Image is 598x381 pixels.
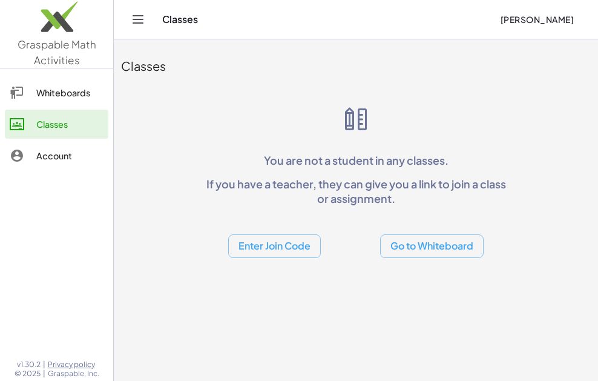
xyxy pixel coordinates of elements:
p: You are not a student in any classes. [201,153,511,167]
button: Go to Whiteboard [380,234,484,258]
p: If you have a teacher, they can give you a link to join a class or assignment. [201,177,511,205]
span: v1.30.2 [17,360,41,369]
a: Privacy policy [48,360,99,369]
div: Classes [36,117,103,131]
a: Whiteboards [5,78,108,107]
span: © 2025 [15,369,41,379]
span: [PERSON_NAME] [500,14,574,25]
span: | [43,369,45,379]
div: Classes [121,58,591,75]
a: Classes [5,110,108,139]
span: | [43,360,45,369]
a: Account [5,141,108,170]
span: Graspable Math Activities [18,38,96,67]
button: Toggle navigation [128,10,148,29]
button: [PERSON_NAME] [490,8,583,30]
span: Graspable, Inc. [48,369,99,379]
div: Whiteboards [36,85,103,100]
button: Enter Join Code [228,234,321,258]
div: Account [36,148,103,163]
